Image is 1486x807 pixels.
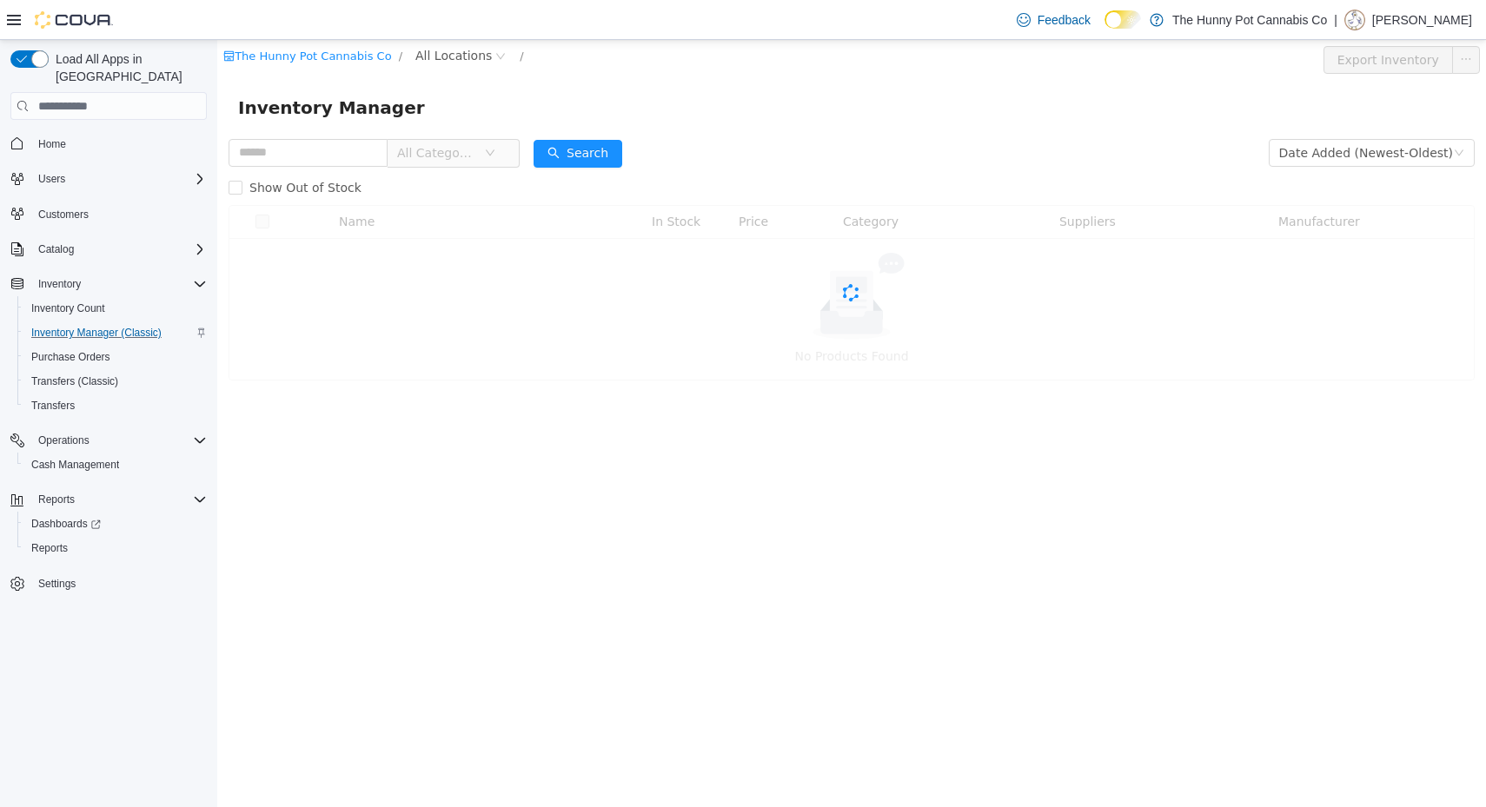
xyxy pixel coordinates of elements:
button: Cash Management [17,453,214,477]
button: Export Inventory [1106,6,1236,34]
span: Settings [31,572,207,594]
a: Inventory Count [24,298,112,319]
button: Users [31,169,72,189]
a: icon: shopThe Hunny Pot Cannabis Co [6,10,174,23]
span: Reports [24,538,207,559]
span: Reports [31,541,68,555]
span: Reports [31,489,207,510]
span: Inventory [38,277,81,291]
button: Reports [17,536,214,560]
a: Settings [31,573,83,594]
span: Feedback [1038,11,1091,29]
a: Purchase Orders [24,347,117,367]
button: Inventory [31,274,88,294]
a: Cash Management [24,454,126,475]
a: Reports [24,538,75,559]
span: Inventory [31,274,207,294]
button: Reports [31,489,82,510]
span: Operations [31,430,207,451]
i: icon: shop [6,10,17,22]
span: Cash Management [24,454,207,475]
button: Customers [3,202,214,227]
span: / [182,10,185,23]
span: Purchase Orders [31,350,110,364]
span: Load All Apps in [GEOGRAPHIC_DATA] [49,50,207,85]
span: Reports [38,493,75,506]
span: Customers [31,203,207,225]
span: Transfers [31,399,75,413]
button: Catalog [3,237,214,261]
a: Dashboards [17,512,214,536]
span: Inventory Count [24,298,207,319]
button: Inventory Manager (Classic) [17,321,214,345]
button: Inventory Count [17,296,214,321]
button: Transfers [17,394,214,418]
div: Date Added (Newest-Oldest) [1062,100,1236,126]
span: Inventory Manager [21,54,218,82]
span: Transfers [24,395,207,416]
button: Operations [31,430,96,451]
span: Settings [38,577,76,591]
span: Transfers (Classic) [31,374,118,388]
span: Users [38,172,65,186]
span: Users [31,169,207,189]
span: Home [38,137,66,151]
div: Dillon Marquez [1344,10,1365,30]
p: The Hunny Pot Cannabis Co [1172,10,1327,30]
span: Dashboards [24,513,207,534]
button: Catalog [31,239,81,260]
i: icon: down [1237,108,1247,120]
span: Cash Management [31,458,119,472]
nav: Complex example [10,123,207,641]
span: / [302,10,306,23]
span: Inventory Count [31,301,105,315]
button: Settings [3,571,214,596]
button: Purchase Orders [17,345,214,369]
span: Purchase Orders [24,347,207,367]
span: Inventory Manager (Classic) [24,322,207,343]
button: Reports [3,487,214,512]
button: Home [3,130,214,155]
p: [PERSON_NAME] [1372,10,1472,30]
span: All Categories [180,104,259,122]
a: Transfers [24,395,82,416]
span: Dashboards [31,517,101,531]
button: Transfers (Classic) [17,369,214,394]
a: Dashboards [24,513,108,534]
a: Transfers (Classic) [24,371,125,392]
a: Home [31,134,73,155]
input: Dark Mode [1105,10,1141,29]
span: Dark Mode [1105,29,1105,30]
span: Operations [38,433,90,447]
a: Customers [31,204,96,225]
a: Feedback [1010,3,1098,37]
span: Inventory Manager (Classic) [31,326,162,340]
button: icon: searchSearch [316,100,405,128]
button: icon: ellipsis [1235,6,1263,34]
p: | [1334,10,1337,30]
span: Catalog [31,239,207,260]
button: Users [3,167,214,191]
span: All Locations [198,6,275,25]
span: Home [31,132,207,154]
button: Operations [3,428,214,453]
img: Cova [35,11,113,29]
a: Inventory Manager (Classic) [24,322,169,343]
span: Customers [38,208,89,222]
span: Transfers (Classic) [24,371,207,392]
span: Catalog [38,242,74,256]
button: Inventory [3,272,214,296]
i: icon: down [268,108,278,120]
span: Show Out of Stock [25,141,151,155]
